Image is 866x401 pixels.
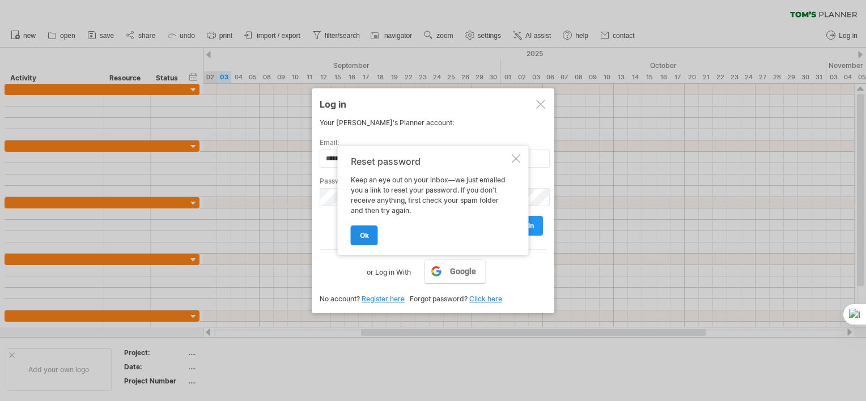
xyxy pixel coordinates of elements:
span: No account? [320,295,360,303]
label: Password: [320,177,546,185]
div: Reset password [351,156,510,167]
div: Your [PERSON_NAME]'s Planner account: [320,118,546,127]
a: Google [424,259,486,283]
span: Forgot password? [410,295,468,303]
a: ok [351,225,378,245]
div: Keep an eye out on your inbox—we just emailed you a link to reset your password. If you don't rec... [351,156,510,245]
label: or Log in With [367,259,411,279]
a: Register here [362,295,405,303]
span: Google [450,267,476,276]
span: ok [360,231,369,240]
a: Click here [469,295,502,303]
label: Email: [320,138,546,147]
div: Log in [320,93,546,114]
